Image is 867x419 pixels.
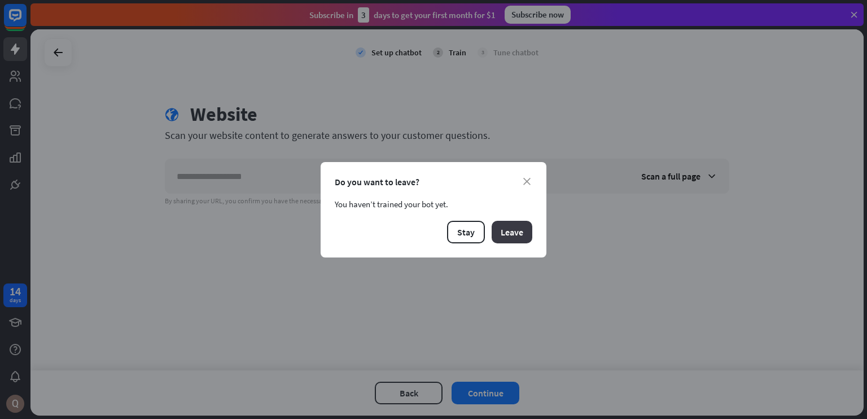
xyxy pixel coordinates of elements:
[335,176,532,187] div: Do you want to leave?
[335,199,532,209] div: You haven’t trained your bot yet.
[492,221,532,243] button: Leave
[9,5,43,38] button: Open LiveChat chat widget
[523,178,531,185] i: close
[447,221,485,243] button: Stay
